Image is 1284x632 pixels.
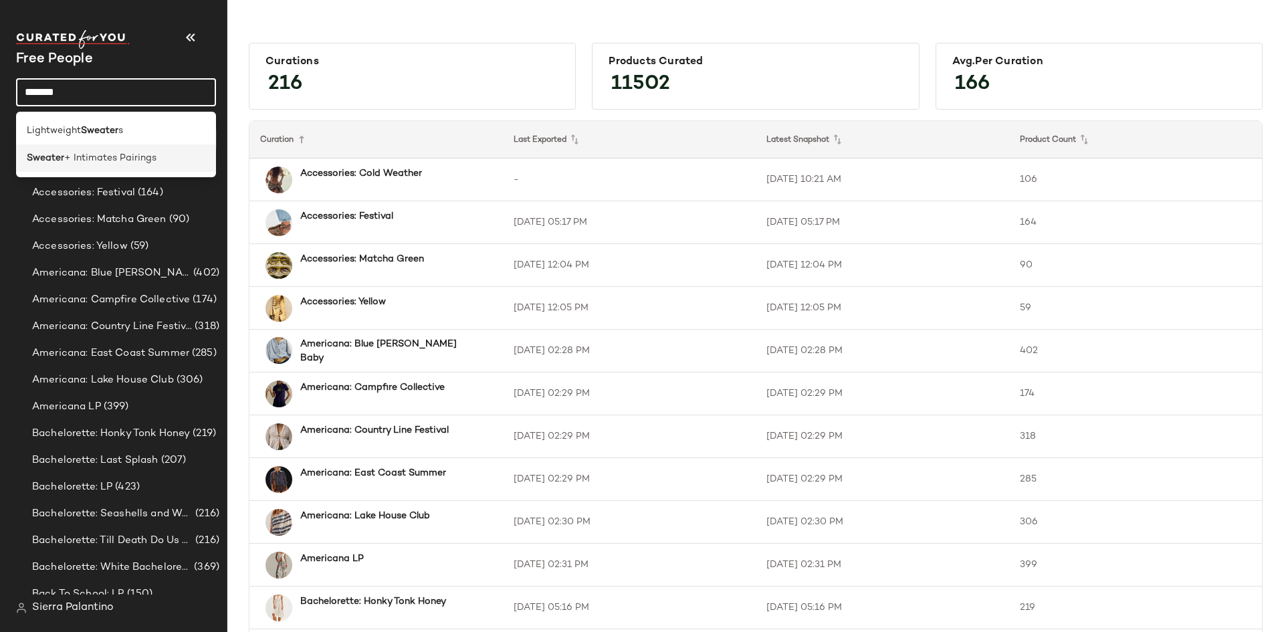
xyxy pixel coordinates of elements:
[32,600,114,616] span: Sierra Palantino
[32,212,167,227] span: Accessories: Matcha Green
[952,56,1246,68] div: Avg.per Curation
[300,167,422,181] b: Accessories: Cold Weather
[300,595,446,609] b: Bachelorette: Honky Tonk Honey
[189,346,217,361] span: (285)
[1009,287,1263,330] td: 59
[1009,244,1263,287] td: 90
[174,373,203,388] span: (306)
[756,159,1009,201] td: [DATE] 10:21 AM
[112,480,140,495] span: (423)
[503,458,756,501] td: [DATE] 02:29 PM
[300,295,386,309] b: Accessories: Yellow
[27,151,64,165] b: Sweater
[16,603,27,613] img: svg%3e
[265,56,559,68] div: Curations
[32,319,192,334] span: Americana: Country Line Festival
[265,337,292,364] img: 101180578_092_e
[300,509,430,523] b: Americana: Lake House Club
[32,560,191,575] span: Bachelorette: White Bachelorette Outfits
[32,533,193,548] span: Bachelorette: Till Death Do Us Party
[1009,121,1263,159] th: Product Count
[32,506,193,522] span: Bachelorette: Seashells and Wedding Bells
[32,266,191,281] span: Americana: Blue [PERSON_NAME] Baby
[32,346,189,361] span: Americana: East Coast Summer
[503,544,756,587] td: [DATE] 02:31 PM
[756,587,1009,629] td: [DATE] 05:16 PM
[503,287,756,330] td: [DATE] 12:05 PM
[32,426,190,441] span: Bachelorette: Honky Tonk Honey
[300,209,393,223] b: Accessories: Festival
[1009,587,1263,629] td: 219
[32,292,190,308] span: Americana: Campfire Collective
[265,595,292,621] img: 102001880_014_a
[300,337,479,365] b: Americana: Blue [PERSON_NAME] Baby
[756,373,1009,415] td: [DATE] 02:29 PM
[27,124,81,138] span: Lightweight
[32,453,158,468] span: Bachelorette: Last Splash
[1009,201,1263,244] td: 164
[265,167,292,193] img: 101582724_030_i
[756,544,1009,587] td: [DATE] 02:31 PM
[756,121,1009,159] th: Latest Snapshot
[265,466,292,493] img: 92425776_042_0
[503,587,756,629] td: [DATE] 05:16 PM
[32,587,124,602] span: Back To School: LP
[1009,415,1263,458] td: 318
[756,501,1009,544] td: [DATE] 02:30 PM
[191,266,219,281] span: (402)
[265,252,292,279] img: 81771081_034_0
[1009,458,1263,501] td: 285
[300,381,445,395] b: Americana: Campfire Collective
[756,287,1009,330] td: [DATE] 12:05 PM
[265,509,292,536] img: 83674770_024_a
[503,330,756,373] td: [DATE] 02:28 PM
[265,552,292,578] img: 96147558_049_g
[124,587,153,602] span: (150)
[190,292,217,308] span: (174)
[503,373,756,415] td: [DATE] 02:29 PM
[503,159,756,201] td: -
[255,60,316,108] span: 216
[16,52,93,66] span: Current Company Name
[503,244,756,287] td: [DATE] 12:04 PM
[249,121,503,159] th: Curation
[503,121,756,159] th: Last Exported
[32,373,174,388] span: Americana: Lake House Club
[265,381,292,407] img: 100047927_040_a
[300,423,449,437] b: Americana: Country Line Festival
[756,415,1009,458] td: [DATE] 02:29 PM
[101,399,129,415] span: (399)
[265,295,292,322] img: 94919339_072_0
[32,239,128,254] span: Accessories: Yellow
[1009,159,1263,201] td: 106
[158,453,187,468] span: (207)
[503,201,756,244] td: [DATE] 05:17 PM
[64,151,156,165] span: + Intimates Pairings
[756,330,1009,373] td: [DATE] 02:28 PM
[1009,330,1263,373] td: 402
[128,239,149,254] span: (59)
[32,399,101,415] span: Americana LP
[191,560,219,575] span: (369)
[81,124,118,138] b: Sweater
[942,60,1003,108] span: 166
[503,501,756,544] td: [DATE] 02:30 PM
[192,319,219,334] span: (318)
[265,423,292,450] img: 93911964_010_0
[1009,501,1263,544] td: 306
[193,506,219,522] span: (216)
[193,533,219,548] span: (216)
[135,185,163,201] span: (164)
[167,212,190,227] span: (90)
[300,552,364,566] b: Americana LP
[32,185,135,201] span: Accessories: Festival
[190,426,216,441] span: (219)
[756,201,1009,244] td: [DATE] 05:17 PM
[1009,373,1263,415] td: 174
[598,60,683,108] span: 11502
[756,244,1009,287] td: [DATE] 12:04 PM
[16,30,130,49] img: cfy_white_logo.C9jOOHJF.svg
[32,480,112,495] span: Bachelorette: LP
[300,252,424,266] b: Accessories: Matcha Green
[1009,544,1263,587] td: 399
